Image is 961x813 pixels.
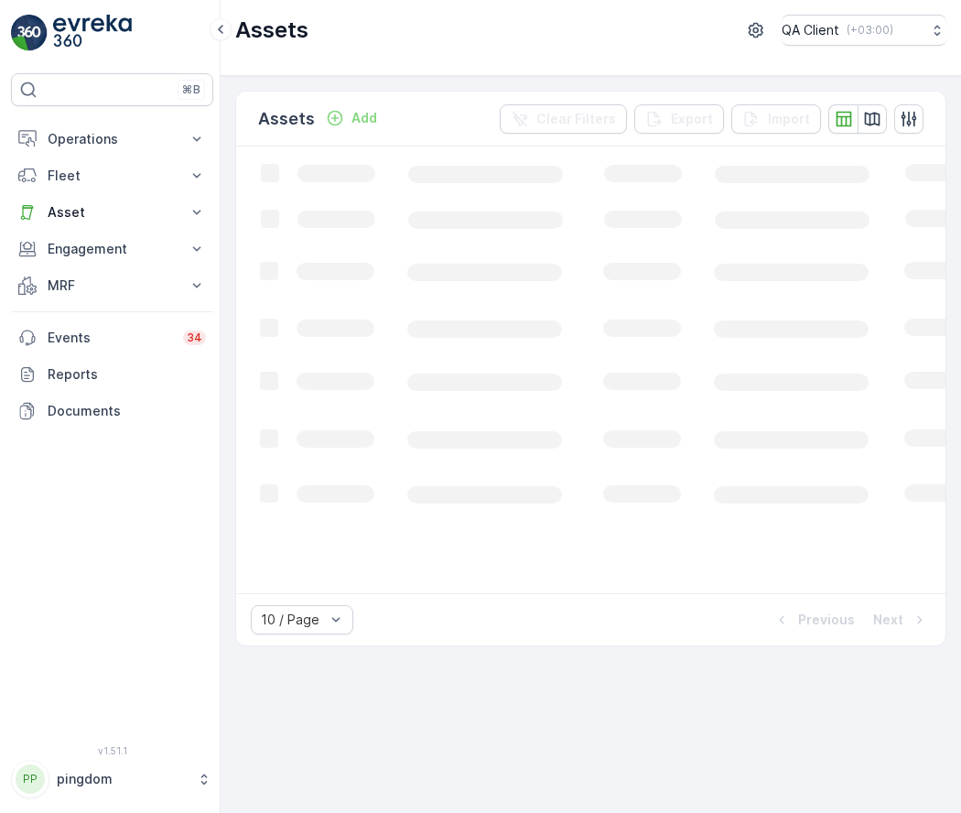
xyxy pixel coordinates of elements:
[782,21,839,39] p: QA Client
[11,760,213,798] button: PPpingdom
[500,104,627,134] button: Clear Filters
[11,231,213,267] button: Engagement
[782,15,946,46] button: QA Client(+03:00)
[16,764,45,794] div: PP
[48,130,177,148] p: Operations
[11,393,213,429] a: Documents
[873,611,903,629] p: Next
[48,276,177,295] p: MRF
[57,770,188,788] p: pingdom
[671,110,713,128] p: Export
[536,110,616,128] p: Clear Filters
[48,203,177,222] p: Asset
[187,331,202,345] p: 34
[53,15,132,51] img: logo_light-DOdMpM7g.png
[11,745,213,756] span: v 1.51.1
[235,16,308,45] p: Assets
[871,609,931,631] button: Next
[48,329,172,347] p: Events
[768,110,810,128] p: Import
[798,611,855,629] p: Previous
[48,402,206,420] p: Documents
[48,167,177,185] p: Fleet
[48,240,177,258] p: Engagement
[48,365,206,384] p: Reports
[11,15,48,51] img: logo
[11,320,213,356] a: Events34
[847,23,893,38] p: ( +03:00 )
[182,82,200,97] p: ⌘B
[11,194,213,231] button: Asset
[634,104,724,134] button: Export
[11,157,213,194] button: Fleet
[319,107,384,129] button: Add
[258,106,315,132] p: Assets
[11,356,213,393] a: Reports
[731,104,821,134] button: Import
[11,121,213,157] button: Operations
[351,109,377,127] p: Add
[11,267,213,304] button: MRF
[771,609,857,631] button: Previous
